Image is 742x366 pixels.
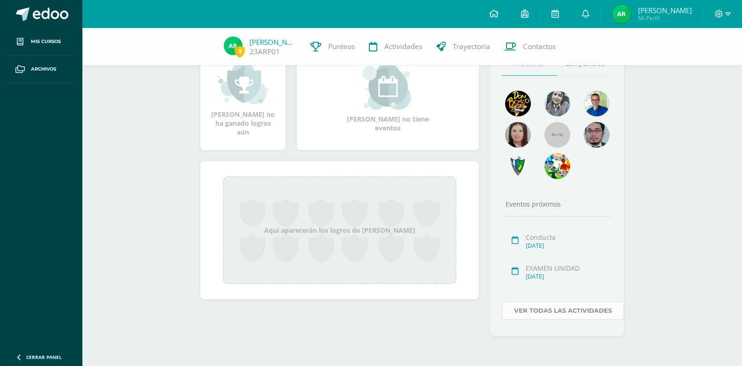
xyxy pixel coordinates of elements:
[502,200,612,208] div: Eventos próximos
[526,233,610,242] div: Conducta
[612,5,631,23] img: f9be7f22a6404b4052d7942012a20df2.png
[584,91,610,116] img: 10741f48bcca31577cbcd80b61dad2f3.png
[505,153,531,179] img: 7cab5f6743d087d6deff47ee2e57ce0d.png
[502,301,624,320] a: Ver todas las actividades
[224,36,242,55] img: f9be7f22a6404b4052d7942012a20df2.png
[638,14,692,22] span: Mi Perfil
[526,264,610,273] div: EXAMEN UNIDAD
[7,56,75,83] a: Archivos
[453,42,490,51] span: Trayectoria
[218,58,269,105] img: achievement_small.png
[505,122,531,148] img: 67c3d6f6ad1c930a517675cdc903f95f.png
[31,38,61,45] span: Mis cursos
[250,47,280,57] a: 23ARP01
[362,28,429,65] a: Actividades
[328,42,355,51] span: Punteos
[526,242,610,250] div: [DATE]
[250,37,296,47] a: [PERSON_NAME]
[544,91,570,116] img: 45bd7986b8947ad7e5894cbc9b781108.png
[523,42,556,51] span: Contactos
[235,45,245,57] span: 0
[26,354,62,360] span: Cerrar panel
[544,153,570,179] img: a43eca2235894a1cc1b3d6ce2f11d98a.png
[497,28,563,65] a: Contactos
[526,273,610,280] div: [DATE]
[429,28,497,65] a: Trayectoria
[584,122,610,148] img: d0e54f245e8330cebada5b5b95708334.png
[31,65,56,73] span: Archivos
[210,58,276,136] div: [PERSON_NAME] no ha ganado logros aún
[544,122,570,148] img: 55x55
[638,6,692,15] span: [PERSON_NAME]
[303,28,362,65] a: Punteos
[384,42,422,51] span: Actividades
[341,63,435,132] div: [PERSON_NAME] no tiene eventos
[505,91,531,116] img: 29fc2a48271e3f3676cb2cb292ff2552.png
[7,28,75,56] a: Mis cursos
[362,63,413,110] img: event_small.png
[223,176,456,284] div: Aquí aparecerán los logros de [PERSON_NAME]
